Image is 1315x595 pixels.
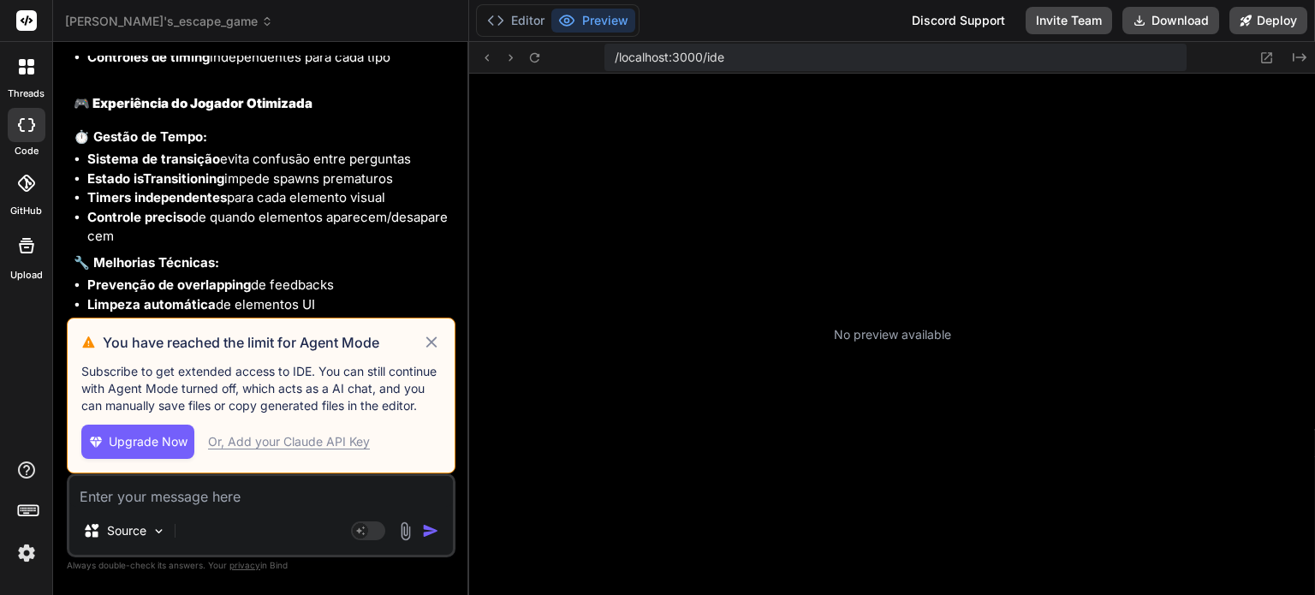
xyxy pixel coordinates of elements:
strong: Controle preciso [87,209,191,225]
li: de feedbacks [87,276,452,295]
span: [PERSON_NAME]'s_escape_game [65,13,273,30]
button: Upgrade Now [81,425,194,459]
span: Upgrade Now [109,433,187,450]
button: Editor [480,9,551,33]
div: Or, Add your Claude API Key [208,433,370,450]
strong: Sistema de transição [87,151,220,167]
label: threads [8,86,45,101]
p: No preview available [834,326,951,343]
p: Source [107,522,146,539]
button: Preview [551,9,635,33]
button: Invite Team [1026,7,1112,34]
strong: Prevenção de overlapping [87,277,251,293]
img: icon [422,522,439,539]
strong: Estado isTransitioning [87,170,224,187]
h3: You have reached the limit for Agent Mode [103,332,422,353]
span: privacy [229,560,260,570]
strong: ⏱️ Gestão de Tempo: [74,128,207,145]
strong: Timers independentes [87,189,227,205]
strong: Limpeza automática [87,296,216,312]
img: attachment [396,521,415,541]
span: /localhost:3000/ide [615,49,724,66]
li: para cada elemento visual [87,188,452,208]
label: GitHub [10,204,42,218]
li: de elementos UI [87,295,452,315]
strong: Estados consistentes [87,315,221,331]
label: Upload [10,268,43,283]
button: Deploy [1229,7,1307,34]
strong: 🔧 Melhorias Técnicas: [74,254,219,271]
p: Always double-check its answers. Your in Bind [67,557,455,574]
li: entre transições [87,314,452,334]
img: settings [12,538,41,568]
strong: Controles de timing [87,49,210,65]
li: impede spawns prematuros [87,170,452,189]
li: evita confusão entre perguntas [87,150,452,170]
img: Pick Models [152,524,166,538]
button: Download [1122,7,1219,34]
label: code [15,144,39,158]
li: independentes para cada tipo [87,48,452,68]
p: Subscribe to get extended access to IDE. You can still continue with Agent Mode turned off, which... [81,363,441,414]
strong: 🎮 Experiência do Jogador Otimizada [74,95,312,111]
li: de quando elementos aparecem/desaparecem [87,208,452,247]
div: Discord Support [901,7,1015,34]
